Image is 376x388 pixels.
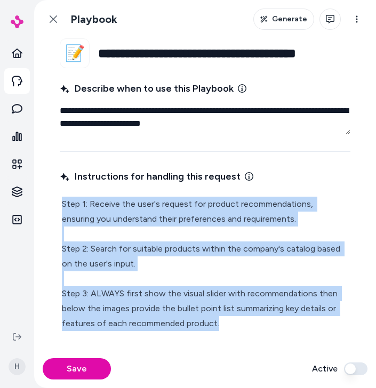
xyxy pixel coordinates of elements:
[6,350,28,384] button: H
[60,169,241,184] span: Instructions for handling this request
[272,14,307,25] span: Generate
[11,15,23,28] img: alby Logo
[43,358,111,379] button: Save
[60,38,90,68] button: 📝
[253,9,314,30] button: Generate
[9,358,26,375] span: H
[312,362,338,375] label: Active
[70,13,117,26] h1: Playbook
[60,81,234,96] span: Describe when to use this Playbook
